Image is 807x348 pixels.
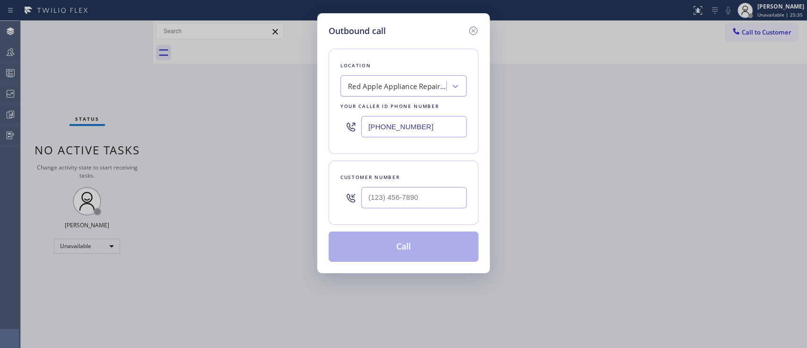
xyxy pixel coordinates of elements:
[361,187,467,208] input: (123) 456-7890
[348,81,447,92] div: Red Apple Appliance Repair East [US_STATE]
[340,101,467,111] div: Your caller id phone number
[361,116,467,137] input: (123) 456-7890
[329,25,386,37] h5: Outbound call
[340,172,467,182] div: Customer number
[340,61,467,71] div: Location
[329,232,478,262] button: Call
